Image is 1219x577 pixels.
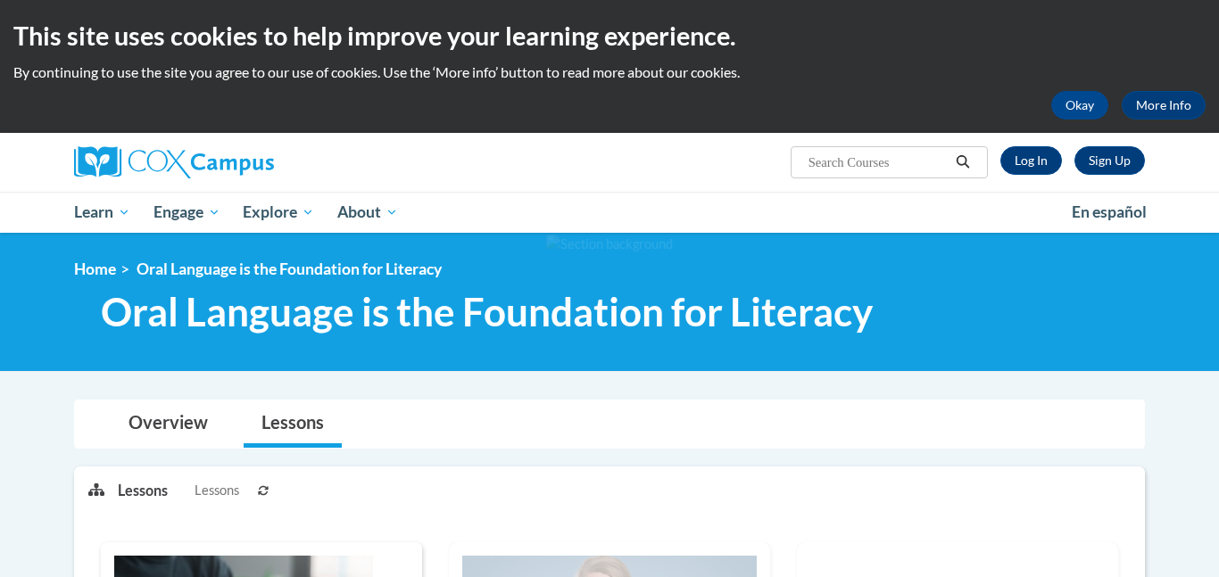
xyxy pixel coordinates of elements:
[546,235,673,254] img: Section background
[101,288,873,335] span: Oral Language is the Foundation for Literacy
[949,152,976,173] button: Search
[13,62,1206,82] p: By continuing to use the site you agree to our use of cookies. Use the ‘More info’ button to read...
[231,192,326,233] a: Explore
[137,260,442,278] span: Oral Language is the Foundation for Literacy
[111,400,226,448] a: Overview
[337,202,398,223] span: About
[142,192,232,233] a: Engage
[244,400,342,448] a: Lessons
[1074,146,1145,175] a: Register
[1122,91,1206,120] a: More Info
[118,481,168,500] p: Lessons
[74,202,130,223] span: Learn
[47,192,1172,233] div: Main menu
[1072,202,1147,221] span: En español
[326,192,410,233] a: About
[153,202,220,223] span: Engage
[74,260,116,278] a: Home
[1060,194,1158,231] a: En español
[807,152,949,173] input: Search Courses
[13,18,1206,54] h2: This site uses cookies to help improve your learning experience.
[74,146,274,178] img: Cox Campus
[243,202,314,223] span: Explore
[74,146,413,178] a: Cox Campus
[62,192,142,233] a: Learn
[195,481,239,500] span: Lessons
[1000,146,1062,175] a: Log In
[1051,91,1108,120] button: Okay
